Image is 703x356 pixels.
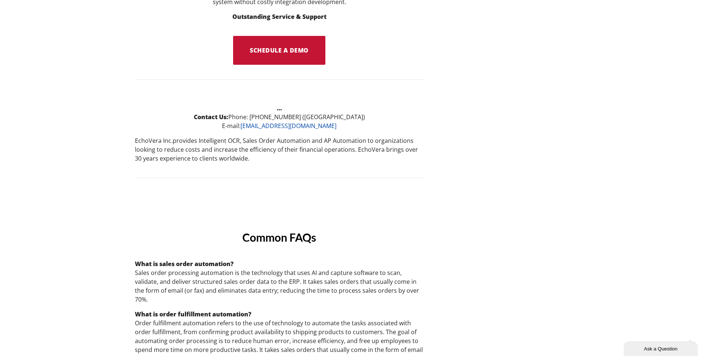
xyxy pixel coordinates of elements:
b: EchoVera Inc. [135,137,173,145]
strong: Outstanding Service & Support [232,13,326,21]
strong: ? [135,260,233,268]
iframe: chat widget [624,340,699,356]
p: Phone: [PHONE_NUMBER] ([GEOGRAPHIC_DATA]) E-mail: [135,95,424,130]
a: Schedule a Demo [233,36,326,65]
h3: Common FAQs [135,230,424,245]
p: provides Intelligent OCR, Sales Order Automation and AP Automation to organizations looking to re... [135,136,424,163]
span: Schedule a Demo [250,46,309,54]
strong: What is order fulfillment automation [135,310,248,318]
p: Sales order processing automation is the technology that uses AI and capture software to scan, va... [135,268,424,304]
strong: ? [135,310,251,318]
a: [EMAIL_ADDRESS][DOMAIN_NAME] [241,122,336,130]
strong: What is sales order automation [135,260,231,268]
strong: … Contact Us: [194,104,282,121]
